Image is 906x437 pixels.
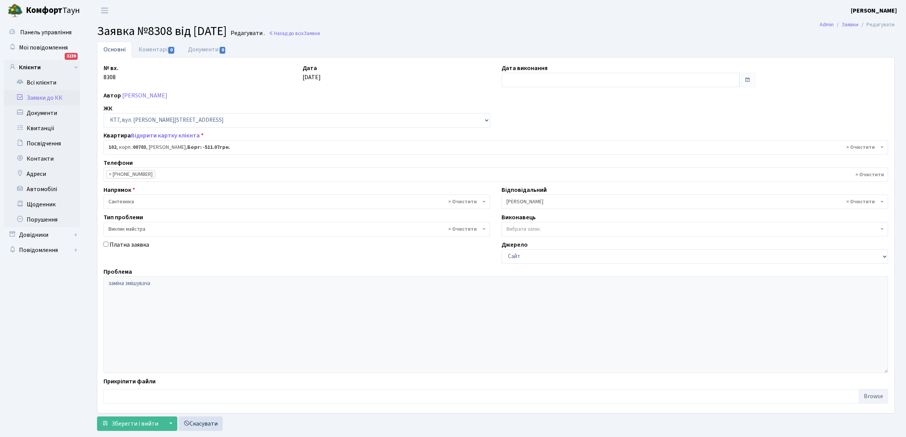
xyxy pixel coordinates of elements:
a: Відкрити картку клієнта [131,131,200,140]
span: Виклик майстра [103,222,490,236]
label: Дата [303,64,317,73]
label: Напрямок [103,185,135,195]
textarea: заміна змішувача [103,276,888,373]
img: logo.png [8,3,23,18]
b: 102 [108,144,116,151]
span: Зберегти і вийти [111,419,158,428]
span: Сантехніка [103,195,490,209]
span: Видалити всі елементи [448,225,477,233]
span: Таун [26,4,80,17]
button: Зберегти і вийти [97,416,163,431]
a: Мої повідомлення3239 [4,40,80,55]
a: [PERSON_NAME] [122,91,167,100]
label: Квартира [103,131,204,140]
div: [DATE] [297,64,496,87]
span: Заявки [304,30,320,37]
a: Панель управління [4,25,80,40]
span: Панель управління [20,28,72,37]
div: 8308 [98,64,297,87]
a: Посвідчення [4,136,80,151]
span: Видалити всі елементи [855,171,884,179]
span: 0 [220,47,226,54]
span: Сантехніка [108,198,481,206]
b: Борг: -511.07грн. [187,144,230,151]
a: Квитанції [4,121,80,136]
a: Коментарі [132,41,182,57]
li: +380634737639 [106,170,155,179]
span: <b>102</b>, корп.: <b>00703</b>, Омельченко Юлія Ростиславівна, <b>Борг: -511.07грн.</b> [103,140,888,155]
b: 00703 [133,144,146,151]
a: Назад до всіхЗаявки [269,30,320,37]
label: Автор [103,91,121,100]
label: Платна заявка [110,240,149,249]
a: Клієнти [4,60,80,75]
span: <b>102</b>, корп.: <b>00703</b>, Омельченко Юлія Ростиславівна, <b>Борг: -511.07грн.</b> [108,144,879,151]
label: Проблема [103,267,132,276]
label: № вх. [103,64,118,73]
a: Довідники [4,227,80,242]
label: Джерело [502,240,528,249]
a: Адреси [4,166,80,182]
label: Відповідальний [502,185,547,195]
li: Редагувати [858,21,895,29]
label: Тип проблеми [103,213,143,222]
a: Скасувати [178,416,223,431]
label: ЖК [103,104,112,113]
a: Автомобілі [4,182,80,197]
button: Переключити навігацію [95,4,114,17]
small: Редагувати . [229,30,265,37]
a: Щоденник [4,197,80,212]
span: Видалити всі елементи [846,198,875,206]
span: Вибрати запис [506,225,541,233]
a: Документи [4,105,80,121]
a: Контакти [4,151,80,166]
span: × [109,171,111,178]
label: Прикріпити файли [103,377,156,386]
span: Видалити всі елементи [448,198,477,206]
span: Тихонов М.М. [502,195,888,209]
label: Виконавець [502,213,536,222]
span: 0 [168,47,174,54]
b: Комфорт [26,4,62,16]
a: Заявки [842,21,858,29]
a: Всі клієнти [4,75,80,90]
a: Основні [97,41,132,57]
span: Видалити всі елементи [846,144,875,151]
a: [PERSON_NAME] [851,6,897,15]
a: Заявки до КК [4,90,80,105]
span: Виклик майстра [108,225,481,233]
a: Порушення [4,212,80,227]
span: Заявка №8308 від [DATE] [97,22,227,40]
span: Тихонов М.М. [506,198,879,206]
a: Повідомлення [4,242,80,258]
div: 3239 [65,53,78,60]
a: Admin [820,21,834,29]
label: Дата виконання [502,64,548,73]
span: Мої повідомлення [19,43,68,52]
nav: breadcrumb [808,17,906,33]
a: Документи [182,41,232,57]
label: Телефони [103,158,133,167]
